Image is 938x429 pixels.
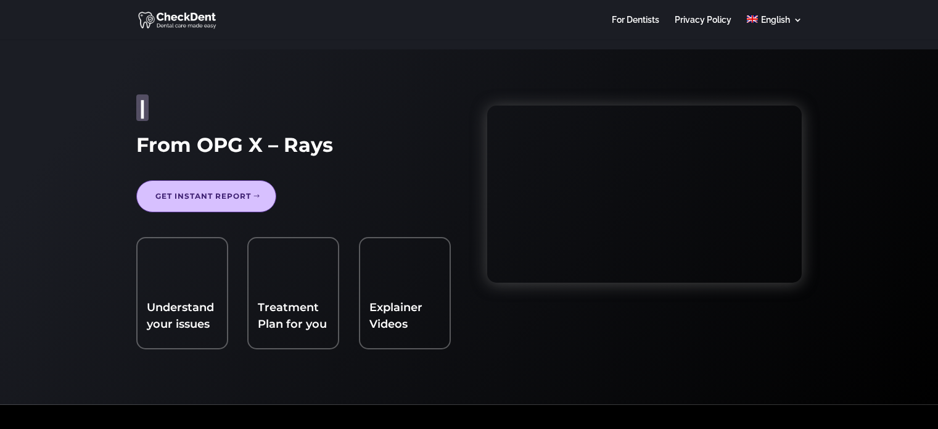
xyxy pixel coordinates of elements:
[761,15,790,25] span: English
[747,15,802,40] a: English
[136,180,276,212] a: Get Instant report
[612,15,659,40] a: For Dentists
[258,301,327,331] a: Treatment Plan for you
[147,301,214,331] span: Understand your issues
[139,96,146,120] span: |
[138,10,218,30] img: CheckDent
[487,106,802,283] iframe: How to Upload Your X-Ray & Get Instant Second Opnion
[369,301,422,331] a: Explainer Videos
[136,133,451,163] h1: From OPG X – Rays
[675,15,731,40] a: Privacy Policy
